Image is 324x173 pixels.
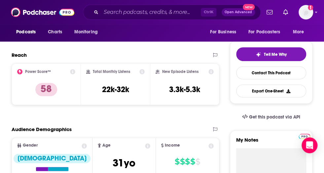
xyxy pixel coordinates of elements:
[293,27,304,37] span: More
[14,154,90,163] div: [DEMOGRAPHIC_DATA]
[44,26,66,38] a: Charts
[299,133,310,139] a: Pro website
[113,156,135,169] span: 31 yo
[175,156,179,167] span: $
[299,5,313,19] img: User Profile
[302,137,317,153] div: Open Intercom Messenger
[35,83,57,96] p: 58
[236,47,306,61] button: tell me why sparkleTell Me Why
[12,52,27,58] h2: Reach
[264,7,275,18] a: Show notifications dropdown
[244,26,290,38] button: open menu
[165,143,180,148] span: Income
[236,85,306,97] button: Export One-Sheet
[162,69,198,74] h2: New Episode Listens
[169,85,200,94] h3: 3.3k-5.3k
[222,8,255,16] button: Open AdvancedNew
[102,143,111,148] span: Age
[16,27,36,37] span: Podcasts
[264,52,286,57] span: Tell Me Why
[299,5,313,19] span: Logged in as YiyanWang
[12,26,44,38] button: open menu
[11,6,74,18] img: Podchaser - Follow, Share and Rate Podcasts
[23,143,38,148] span: Gender
[237,109,306,125] a: Get this podcast via API
[74,27,97,37] span: Monitoring
[25,69,51,74] h2: Power Score™
[69,26,106,38] button: open menu
[210,27,236,37] span: For Business
[196,156,200,167] span: $
[248,27,280,37] span: For Podcasters
[236,66,306,79] a: Contact This Podcast
[299,134,310,139] img: Podchaser Pro
[190,156,195,167] span: $
[288,26,312,38] button: open menu
[101,7,201,17] input: Search podcasts, credits, & more...
[185,156,190,167] span: $
[83,5,261,20] div: Search podcasts, credits, & more...
[236,137,306,148] label: My Notes
[205,26,244,38] button: open menu
[12,126,72,132] h2: Audience Demographics
[225,11,252,14] span: Open Advanced
[308,5,313,10] svg: Add a profile image
[102,85,129,94] h3: 22k-32k
[249,114,300,120] span: Get this podcast via API
[180,156,185,167] span: $
[299,5,313,19] button: Show profile menu
[201,8,216,17] span: Ctrl K
[256,52,261,57] img: tell me why sparkle
[280,7,291,18] a: Show notifications dropdown
[93,69,130,74] h2: Total Monthly Listens
[48,27,62,37] span: Charts
[243,4,255,10] span: New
